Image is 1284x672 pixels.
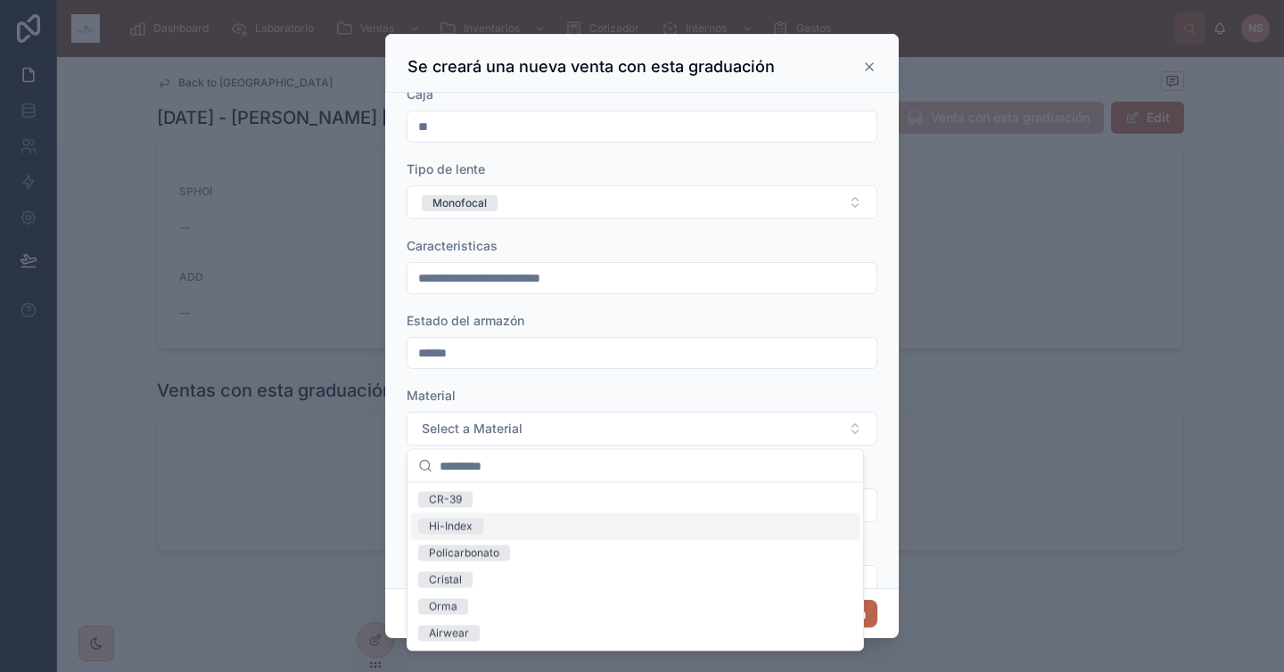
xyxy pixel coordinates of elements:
[429,572,462,588] div: Cristal
[429,519,473,535] div: Hi-Index
[407,185,877,219] button: Select Button
[432,195,487,211] div: Monofocal
[407,238,498,253] span: Caracteristicas
[429,626,469,642] div: Airwear
[429,599,457,615] div: Orma
[429,492,462,508] div: CR-39
[429,545,499,561] div: Policarbonato
[407,483,863,651] div: Suggestions
[407,388,456,403] span: Material
[407,161,485,176] span: Tipo de lente
[407,56,775,78] h3: Se creará una nueva venta con esta graduación
[407,86,433,102] span: Caja
[407,412,877,446] button: Select Button
[407,313,524,328] span: Estado del armazón
[422,420,523,438] span: Select a Material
